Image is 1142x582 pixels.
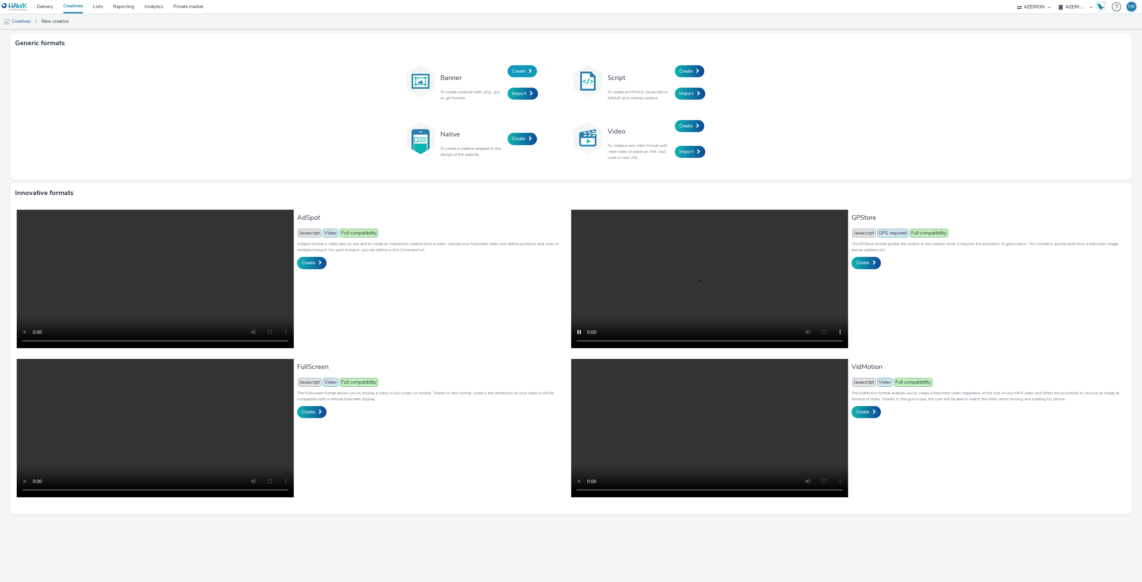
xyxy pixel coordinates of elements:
[323,378,338,387] span: Video
[675,65,704,77] a: Create
[508,133,537,145] a: Create
[441,130,504,139] h3: Native
[675,120,704,132] a: Create
[571,65,605,98] img: code.svg
[852,241,1122,253] p: The GPStore format guides the mobile to the nearest store, it requires the activation of geolocat...
[680,90,694,97] span: Import
[680,149,694,155] span: Import
[441,73,504,82] h3: Banner
[608,73,672,82] h3: Script
[856,260,870,266] span: Create
[297,390,567,402] p: The Fullscreen format allows you to display a video in full screen on mobile. Thanks to this form...
[910,229,948,237] span: Full compatibility
[512,68,526,74] span: Create
[894,378,933,387] span: Full compatibility
[608,142,672,161] p: To create a vast video format with .mp4 video or paste an XML vast code or vast URL.
[852,362,1122,371] h3: VidMotion
[508,88,538,100] a: Import
[441,145,504,158] p: To create a creative adapted to the design of the website.
[340,378,378,387] span: Full compatibility
[852,378,876,387] span: Javascript
[298,378,322,387] span: Javascript
[404,121,437,155] img: native.svg
[877,378,893,387] span: Video
[15,188,74,198] h3: Innovative formats
[297,213,567,222] h3: AdSpot
[297,241,567,253] p: AdSpot format is really easy to use and to create an interactive creative from a video. Upload yo...
[608,127,672,136] h3: Video
[852,213,1122,222] h3: GPStore
[302,409,315,415] span: Create
[852,229,876,237] span: Javascript
[15,38,65,48] h3: Generic formats
[680,68,693,74] span: Create
[2,3,27,11] img: undefined Logo
[680,123,693,129] span: Create
[852,406,881,418] a: Create
[675,146,705,158] a: Import
[340,229,378,237] span: Full compatibility
[675,88,705,100] a: Import
[877,229,908,237] span: GPS required
[1096,1,1109,12] a: Hawk Academy
[404,65,437,98] img: banner.svg
[856,409,870,415] span: Create
[297,406,327,418] a: Create
[512,135,526,142] span: Create
[508,65,537,77] a: Create
[608,89,672,101] p: To create an HTML5 / javascript or MRAID (rich media) creative.
[298,229,322,237] span: Javascript
[1128,2,1135,12] div: HK
[302,260,315,266] span: Create
[38,13,72,29] a: New creative
[1096,1,1106,12] img: Hawk Academy
[852,257,881,269] a: Create
[441,89,504,101] p: To create a banner with .png, .jpg or .gif formats.
[323,229,338,237] span: Video
[512,90,527,97] span: Import
[3,18,10,25] img: mobile
[571,121,605,155] img: video.svg
[297,257,327,269] a: Create
[297,362,567,371] h3: FullScreen
[852,390,1122,402] p: The VidMotion format enables you to create a fullscreen video regardless of the size of your MP4 ...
